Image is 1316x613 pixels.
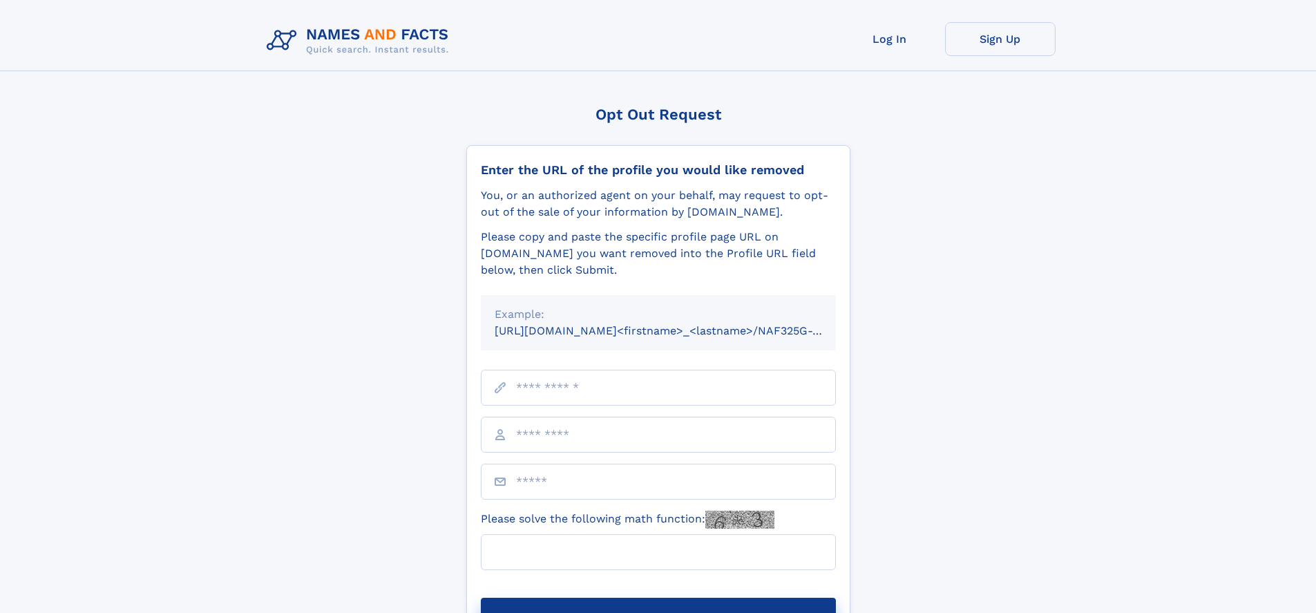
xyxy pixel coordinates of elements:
[835,22,945,56] a: Log In
[495,306,822,323] div: Example:
[481,511,774,529] label: Please solve the following math function:
[495,324,862,337] small: [URL][DOMAIN_NAME]<firstname>_<lastname>/NAF325G-xxxxxxxx
[481,187,836,220] div: You, or an authorized agent on your behalf, may request to opt-out of the sale of your informatio...
[945,22,1056,56] a: Sign Up
[481,229,836,279] div: Please copy and paste the specific profile page URL on [DOMAIN_NAME] you want removed into the Pr...
[261,22,460,59] img: Logo Names and Facts
[466,106,850,123] div: Opt Out Request
[481,162,836,178] div: Enter the URL of the profile you would like removed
